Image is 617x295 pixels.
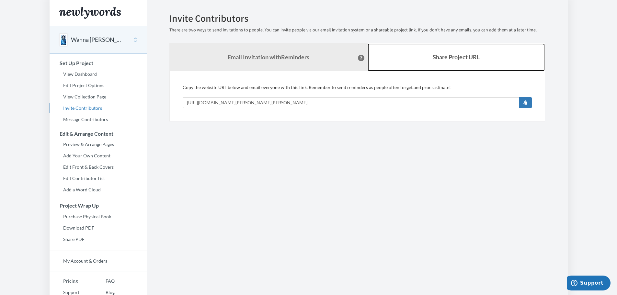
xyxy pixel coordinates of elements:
a: Add a Word Cloud [50,185,147,195]
a: Share PDF [50,234,147,244]
h3: Edit & Arrange Content [50,131,147,137]
iframe: Opens a widget where you can chat to one of our agents [567,276,611,292]
a: Edit Contributor List [50,174,147,183]
h3: Project Wrap Up [50,203,147,209]
h3: Set Up Project [50,60,147,66]
a: Invite Contributors [50,103,147,113]
button: Wanna [PERSON_NAME] '84 [PERSON_NAME] Athletics Hall of Fame [71,36,123,44]
a: FAQ [92,276,115,286]
div: Copy the website URL below and email everyone with this link. Remember to send reminders as peopl... [183,84,532,108]
a: View Collection Page [50,92,147,102]
a: Pricing [50,276,92,286]
a: Download PDF [50,223,147,233]
a: Edit Front & Back Covers [50,162,147,172]
img: Newlywords logo [59,7,121,19]
a: View Dashboard [50,69,147,79]
a: Preview & Arrange Pages [50,140,147,149]
h2: Invite Contributors [169,13,545,24]
a: Purchase Physical Book [50,212,147,221]
a: Message Contributors [50,115,147,124]
a: Add Your Own Content [50,151,147,161]
a: Edit Project Options [50,81,147,90]
p: There are two ways to send invitations to people. You can invite people via our email invitation ... [169,27,545,33]
strong: Email Invitation with Reminders [228,53,309,61]
b: Share Project URL [433,53,480,61]
a: My Account & Orders [50,256,147,266]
